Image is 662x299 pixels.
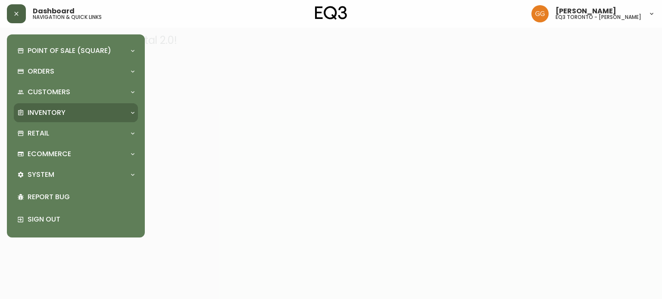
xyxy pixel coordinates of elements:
[14,62,138,81] div: Orders
[14,41,138,60] div: Point of Sale (Square)
[28,170,54,179] p: System
[28,67,54,76] p: Orders
[14,186,138,208] div: Report Bug
[33,8,75,15] span: Dashboard
[14,208,138,231] div: Sign Out
[556,8,616,15] span: [PERSON_NAME]
[28,192,134,202] p: Report Bug
[28,108,66,117] p: Inventory
[28,215,134,224] p: Sign Out
[531,5,549,22] img: dbfc93a9366efef7dcc9a31eef4d00a7
[14,124,138,143] div: Retail
[33,15,102,20] h5: navigation & quick links
[14,83,138,102] div: Customers
[28,129,49,138] p: Retail
[28,87,70,97] p: Customers
[556,15,641,20] h5: eq3 toronto - [PERSON_NAME]
[28,149,71,159] p: Ecommerce
[14,165,138,184] div: System
[14,103,138,122] div: Inventory
[28,46,111,55] p: Point of Sale (Square)
[14,145,138,163] div: Ecommerce
[315,6,347,20] img: logo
